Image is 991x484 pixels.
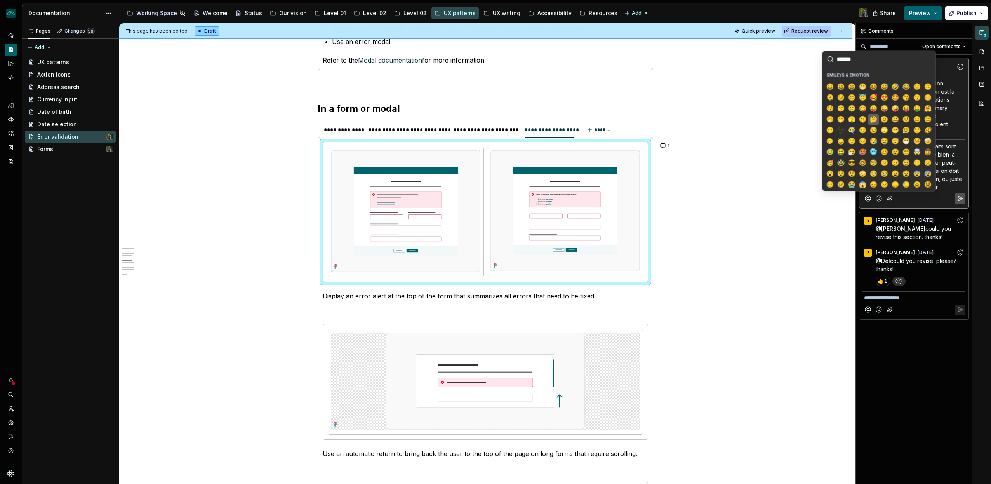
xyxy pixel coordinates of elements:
[782,26,831,37] button: Request review
[37,83,80,91] div: Address search
[5,388,17,401] button: Search ⌘K
[904,6,942,20] button: Preview
[925,159,931,167] span: ☹️
[871,181,877,188] span: 😖
[5,127,17,140] a: Assets
[827,126,833,134] span: 😶
[871,94,877,101] span: 🥰
[25,56,116,155] div: Page tree
[914,126,920,134] span: 🤥
[5,30,17,42] div: Home
[279,9,307,17] div: Our vision
[860,170,866,178] span: 😳
[892,170,899,178] span: 😦
[892,104,899,112] span: 🤪
[838,181,844,188] span: 😢
[668,143,669,149] span: 1
[914,137,920,145] span: 🤒
[5,155,17,168] a: Data sources
[589,9,617,17] div: Resources
[881,170,888,178] span: 🥹
[5,99,17,112] div: Design tokens
[106,146,113,152] img: Simon Désilets
[849,83,855,91] span: 😄
[849,137,855,145] span: 😌
[925,137,931,145] span: 🤕
[955,193,965,204] button: Reply
[860,137,866,145] span: 😔
[827,148,833,156] span: 🤢
[871,137,877,145] span: 😪
[25,118,116,131] a: Date selection
[860,148,866,156] span: 🥵
[871,170,877,178] span: 🥺
[860,94,866,101] span: 😇
[885,305,895,315] button: Attach files
[37,96,77,103] div: Currency input
[838,115,844,123] span: 🫢
[922,44,961,50] span: Open comments
[5,113,17,126] a: Components
[318,103,400,114] strong: In a form or modal
[881,104,888,112] span: 😜
[919,41,969,52] button: Open comments
[871,159,877,167] span: 🧐
[827,115,833,123] span: 🤭
[881,148,888,156] span: 🥴
[871,148,877,156] span: 🥶
[124,5,621,21] div: Page tree
[195,26,219,36] div: Draft
[323,449,648,458] p: Use an automatic return to bring back the user to the top of the page on long forms that require ...
[5,71,17,84] a: Code automation
[37,145,53,153] div: Forms
[871,126,877,134] span: 😒
[493,9,520,17] div: UX writing
[867,250,869,256] div: E
[245,9,262,17] div: Status
[903,148,909,156] span: 😵‍💫
[925,104,931,112] span: 🤗
[332,37,648,46] p: Use an error modal
[7,470,15,477] svg: Supernova Logo
[391,7,430,19] a: Level 03
[25,131,116,143] a: Error validationSimon Désilets
[827,72,869,77] span: Smileys & emotion
[862,305,873,315] button: Mention someone
[311,7,349,19] a: Level 01
[525,7,575,19] a: Accessibility
[892,181,899,188] span: 😞
[881,159,888,167] span: 😕
[5,430,17,443] div: Contact support
[849,115,855,123] span: 🫣
[862,193,873,204] button: Mention someone
[860,115,866,123] span: 🤫
[925,94,931,101] span: ☺️
[25,143,116,155] a: FormsSimon Désilets
[25,106,116,118] a: Date of birth
[881,126,888,134] span: 🙄
[874,305,884,315] button: Add emoji
[106,134,113,140] img: Simon Désilets
[925,115,931,123] span: 😑
[956,9,977,17] span: Publish
[881,94,888,101] span: 😍
[903,94,909,101] span: 😘
[955,61,965,72] button: Add reaction
[732,26,779,37] button: Quick preview
[5,44,17,56] a: Documentation
[267,7,310,19] a: Our vision
[827,104,833,112] span: 😚
[860,83,866,91] span: 😁
[37,120,77,128] div: Date selection
[876,258,958,272] span: could you revise, please? thanks!
[323,291,648,301] p: Display an error alert at the top of the form that summarizes all errors that need to be fixed.
[903,83,909,91] span: 😂
[892,277,906,286] button: Add reaction
[827,159,833,167] span: 🥳
[914,104,920,112] span: 🤑
[87,28,95,34] span: 58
